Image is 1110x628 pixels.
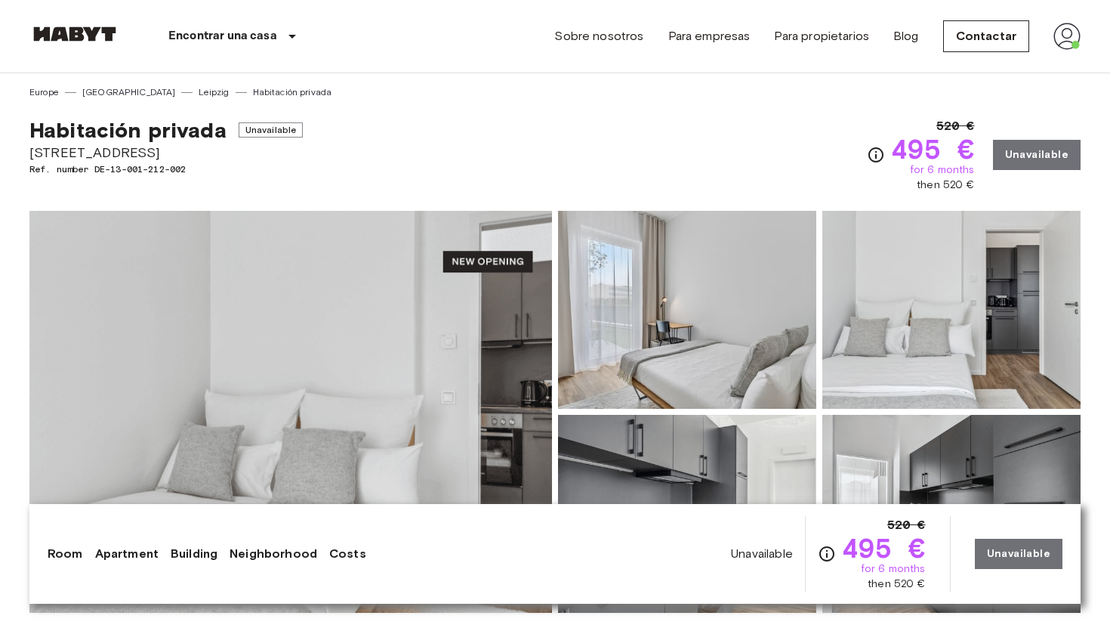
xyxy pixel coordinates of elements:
[818,545,836,563] svg: Check cost overview for full price breakdown. Please note that discounts apply to new joiners onl...
[168,27,277,45] p: Encontrar una casa
[822,415,1081,613] img: Picture of unit DE-13-001-212-002
[29,211,552,613] img: Marketing picture of unit DE-13-001-212-002
[943,20,1029,52] a: Contactar
[95,545,159,563] a: Apartment
[917,178,975,193] span: then 520 €
[893,27,919,45] a: Blog
[887,516,926,534] span: 520 €
[868,577,926,592] span: then 520 €
[48,545,83,563] a: Room
[29,143,303,162] span: [STREET_ADDRESS]
[230,545,317,563] a: Neighborhood
[29,117,227,143] span: Habitación privada
[253,85,332,99] a: Habitación privada
[891,135,975,162] span: 495 €
[861,561,926,577] span: for 6 months
[29,85,59,99] a: Europe
[29,26,120,42] img: Habyt
[558,211,816,409] img: Picture of unit DE-13-001-212-002
[731,546,793,562] span: Unavailable
[554,27,643,45] a: Sobre nosotros
[329,545,366,563] a: Costs
[1053,23,1081,50] img: avatar
[558,415,816,613] img: Picture of unit DE-13-001-212-002
[239,122,304,138] span: Unavailable
[29,162,303,176] span: Ref. number DE-13-001-212-002
[171,545,217,563] a: Building
[867,146,885,164] svg: Check cost overview for full price breakdown. Please note that discounts apply to new joiners onl...
[668,27,751,45] a: Para empresas
[936,117,975,135] span: 520 €
[910,162,975,178] span: for 6 months
[82,85,176,99] a: [GEOGRAPHIC_DATA]
[822,211,1081,409] img: Picture of unit DE-13-001-212-002
[774,27,869,45] a: Para propietarios
[842,534,926,561] span: 495 €
[199,85,229,99] a: Leipzig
